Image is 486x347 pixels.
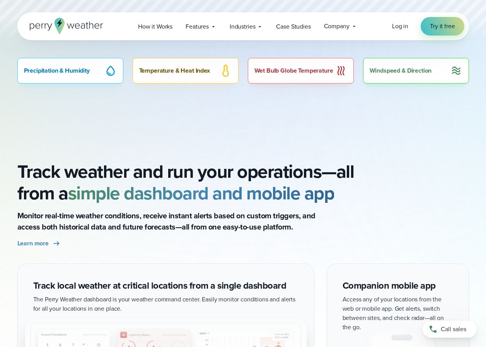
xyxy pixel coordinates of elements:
[138,22,172,31] span: How it Works
[68,179,334,207] strong: simple dashboard and mobile app
[423,321,477,338] a: Call sales
[17,239,61,248] a: Learn more
[392,22,408,31] a: Log in
[131,19,179,34] a: How it Works
[17,161,469,204] h2: Track weather and run your operations—all from a
[324,22,350,31] span: Company
[230,22,256,31] span: Industries
[17,239,49,248] span: Learn more
[186,22,209,31] span: Features
[269,19,317,34] a: Case Studies
[17,210,327,233] p: Monitor real-time weather conditions, receive instant alerts based on custom triggers, and access...
[421,17,464,36] a: Try it free
[441,325,466,334] span: Call sales
[276,22,310,31] span: Case Studies
[430,22,455,31] span: Try it free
